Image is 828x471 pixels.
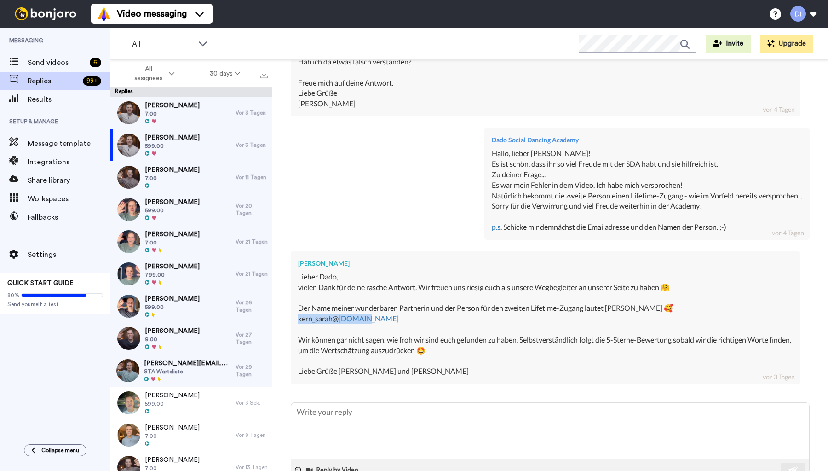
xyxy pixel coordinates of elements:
[117,391,140,414] img: 4533eff1-f3c9-41a5-8f6f-2fd0f7eb24b1-thumb.jpg
[145,271,200,279] span: 799.00
[97,6,111,21] img: vm-color.svg
[28,94,110,105] span: Results
[110,97,272,129] a: [PERSON_NAME]7.00Vor 3 Tagen
[144,368,231,375] span: STA Warteliste
[145,423,200,432] span: [PERSON_NAME]
[90,58,101,67] div: 6
[236,464,268,471] div: Vor 13 Tagen
[145,455,200,465] span: [PERSON_NAME]
[110,258,272,290] a: [PERSON_NAME]799.00Vor 21 Tagen
[145,165,200,174] span: [PERSON_NAME]
[763,372,795,382] div: vor 3 Tagen
[7,280,74,286] span: QUICK START GUIDE
[112,61,192,87] button: All assignees
[117,7,187,20] span: Video messaging
[236,109,268,116] div: Vor 3 Tagen
[7,291,19,299] span: 80%
[145,239,200,246] span: 7.00
[145,336,200,343] span: 9.00
[28,57,86,68] span: Send videos
[28,212,110,223] span: Fallbacks
[145,432,200,440] span: 7.00
[260,71,268,78] img: export.svg
[28,175,110,186] span: Share library
[28,76,79,87] span: Replies
[117,134,140,157] img: 2d5f2616-f86c-48fa-9a7c-d5d7943e6817-thumb.jpg
[117,327,140,350] img: 586380fa-fbde-4cf4-b596-f9c64f3fbadd-thumb.jpg
[706,35,751,53] button: Invite
[236,270,268,278] div: Vor 21 Tagen
[117,262,140,285] img: 68d342a0-2cfb-471d-b5b0-5f61eb65d094-thumb.jpg
[116,359,139,382] img: 45fe858f-5d18-4f6d-b6bf-f11ae9e880e8-thumb.jpg
[145,207,200,214] span: 599.00
[24,444,86,456] button: Collapse menu
[110,322,272,355] a: [PERSON_NAME]9.00Vor 27 Tagen
[110,193,272,226] a: [PERSON_NAME]599.00Vor 20 Tagen
[236,141,268,149] div: Vor 3 Tagen
[145,326,200,336] span: [PERSON_NAME]
[145,400,200,407] span: 599.00
[110,355,272,387] a: [PERSON_NAME][EMAIL_ADDRESS][DOMAIN_NAME]STA WartelisteVor 29 Tagen
[236,331,268,346] div: Vor 27 Tagen
[110,87,272,97] div: Replies
[772,228,804,238] div: vor 4 Tagen
[236,202,268,217] div: Vor 20 Tagen
[763,105,795,114] div: vor 4 Tagen
[117,198,140,221] img: ec042a3b-4def-4cc7-9935-8893932f6e17-thumb.jpg
[28,138,110,149] span: Message template
[236,238,268,245] div: Vor 21 Tagen
[492,222,500,231] a: p.s
[145,294,200,303] span: [PERSON_NAME]
[492,135,802,145] div: Dado Social Dancing Academy
[145,262,200,271] span: [PERSON_NAME]
[28,157,110,168] span: Integrations
[144,359,231,368] span: [PERSON_NAME][EMAIL_ADDRESS][DOMAIN_NAME]
[110,290,272,322] a: [PERSON_NAME]599.00Vor 26 Tagen
[117,295,140,318] img: 0a5e0ed5-4776-469c-8ea4-968e8eb3817a-thumb.jpg
[110,161,272,193] a: [PERSON_NAME]7.00Vor 11 Tagen
[130,64,167,83] span: All assignees
[83,76,101,86] div: 99 +
[132,39,194,50] span: All
[110,387,272,419] a: [PERSON_NAME]599.00Vor 3 Sek.
[236,299,268,314] div: Vor 26 Tagen
[339,314,399,323] a: [DOMAIN_NAME]
[145,391,200,400] span: [PERSON_NAME]
[760,35,813,53] button: Upgrade
[145,174,200,182] span: 7.00
[298,272,793,377] div: Lieber Dado, vielen Dank für deine rasche Antwort. Wir freuen uns riesig euch als unsere Wegbegle...
[145,101,200,110] span: [PERSON_NAME]
[145,198,200,207] span: [PERSON_NAME]
[236,431,268,439] div: Vor 8 Tagen
[117,424,140,447] img: 8a9687da-bf7e-40ad-bc49-20c0a78e9d6f-thumb.jpg
[236,174,268,181] div: Vor 11 Tagen
[28,249,110,260] span: Settings
[11,7,80,20] img: bj-logo-header-white.svg
[145,110,200,117] span: 7.00
[110,419,272,451] a: [PERSON_NAME]7.00Vor 8 Tagen
[41,447,79,454] span: Collapse menu
[492,148,802,233] div: Hallo, lieber [PERSON_NAME]! Es ist schön, dass ihr so viel Freude mit der SDA habt und sie hilfr...
[117,166,140,189] img: 56175071-5eb8-4371-bf93-649e4ae4b4c9-thumb.jpg
[28,193,110,204] span: Workspaces
[258,67,270,81] button: Export all results that match these filters now.
[236,363,268,378] div: Vor 29 Tagen
[298,259,793,268] div: [PERSON_NAME]
[145,142,200,150] span: 599.00
[145,133,200,142] span: [PERSON_NAME]
[145,303,200,311] span: 599.00
[117,101,140,124] img: a7591b33-1ebb-4d3b-8ac9-49cb196cb1bf-thumb.jpg
[145,230,200,239] span: [PERSON_NAME]
[110,226,272,258] a: [PERSON_NAME]7.00Vor 21 Tagen
[236,399,268,407] div: Vor 3 Sek.
[110,129,272,161] a: [PERSON_NAME]599.00Vor 3 Tagen
[192,65,258,82] button: 30 days
[117,230,140,253] img: 2632ebcd-79e5-4346-b4fa-be28507fd535-thumb.jpg
[7,301,103,308] span: Send yourself a test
